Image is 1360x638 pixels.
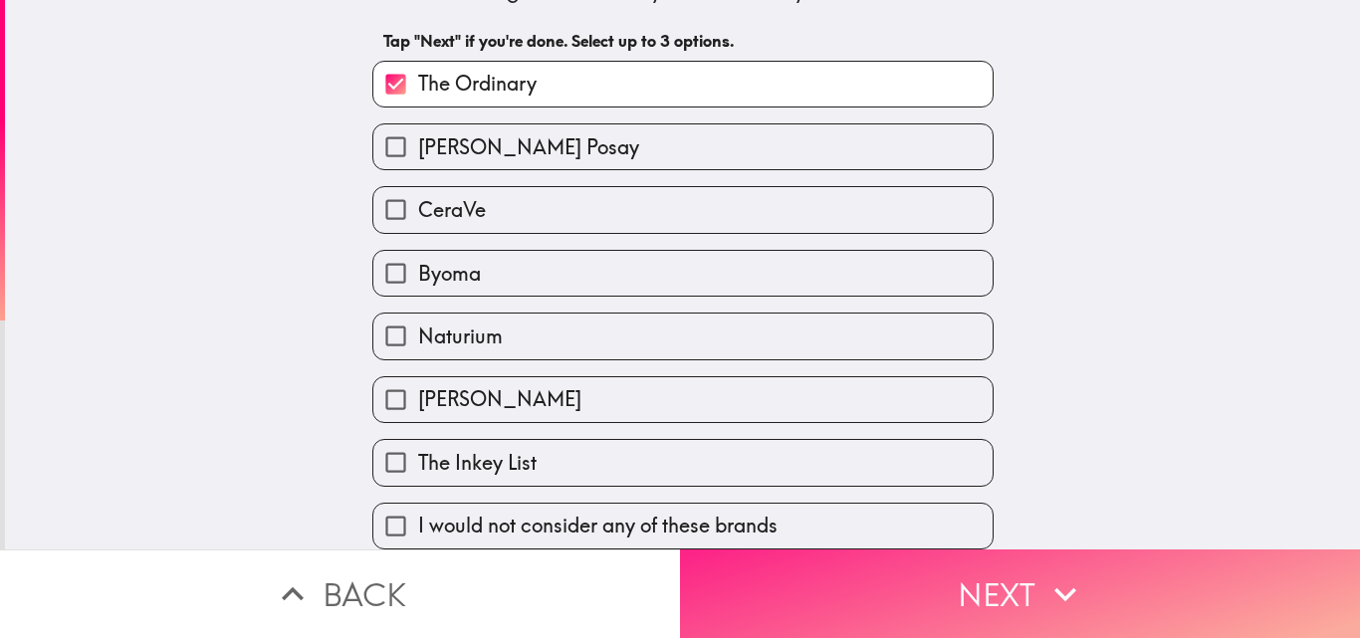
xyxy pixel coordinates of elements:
span: I would not consider any of these brands [418,512,778,539]
button: Naturium [373,314,993,358]
button: I would not consider any of these brands [373,504,993,548]
span: [PERSON_NAME] Posay [418,133,639,161]
span: The Inkey List [418,449,537,477]
button: Next [680,549,1360,638]
span: The Ordinary [418,70,537,98]
h6: Tap "Next" if you're done. Select up to 3 options. [383,30,983,52]
button: The Inkey List [373,440,993,485]
button: CeraVe [373,187,993,232]
span: [PERSON_NAME] [418,385,581,413]
span: Naturium [418,322,503,350]
button: Byoma [373,251,993,296]
button: [PERSON_NAME] [373,377,993,422]
span: Byoma [418,260,481,288]
button: The Ordinary [373,62,993,106]
span: CeraVe [418,196,486,224]
button: [PERSON_NAME] Posay [373,124,993,169]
